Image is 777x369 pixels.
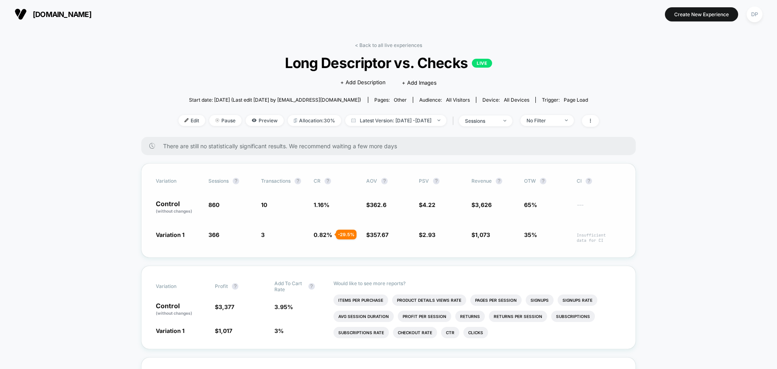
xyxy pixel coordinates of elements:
span: 1.16 % [314,201,329,208]
span: Revenue [471,178,492,184]
img: rebalance [294,118,297,123]
span: 65% [524,201,537,208]
span: Variation [156,178,200,184]
li: Ctr [441,327,459,338]
span: $ [471,201,492,208]
span: 3,377 [219,303,234,310]
button: ? [232,283,238,290]
p: LIVE [472,59,492,68]
span: Long Descriptor vs. Checks [199,54,577,71]
li: Returns [455,311,485,322]
img: end [437,119,440,121]
span: Sessions [208,178,229,184]
li: Subscriptions [551,311,595,322]
li: Signups [526,294,554,306]
img: edit [185,118,189,122]
span: 0.82 % [314,231,332,238]
span: There are still no statistically significant results. We recommend waiting a few more days [163,143,620,149]
span: 1,017 [219,327,232,334]
span: Profit [215,283,228,289]
button: ? [295,178,301,184]
span: $ [215,327,232,334]
li: Items Per Purchase [333,294,388,306]
img: Visually logo [15,8,27,20]
span: CR [314,178,321,184]
li: Profit Per Session [398,311,451,322]
span: $ [366,231,388,238]
span: AOV [366,178,377,184]
li: Avg Session Duration [333,311,394,322]
img: end [503,120,506,122]
p: Control [156,200,200,214]
span: 10 [261,201,267,208]
span: all devices [504,97,529,103]
span: (without changes) [156,311,192,316]
span: 4.22 [422,201,435,208]
div: No Filter [526,117,559,124]
span: 3 [261,231,265,238]
span: Variation 1 [156,231,185,238]
li: Checkout Rate [393,327,437,338]
span: 35% [524,231,537,238]
button: Create New Experience [665,7,738,21]
span: Variation 1 [156,327,185,334]
li: Subscriptions Rate [333,327,389,338]
span: 2.93 [422,231,435,238]
button: ? [586,178,592,184]
button: DP [744,6,765,23]
span: 3.95 % [274,303,293,310]
img: calendar [351,118,356,122]
a: < Back to all live experiences [355,42,422,48]
span: --- [577,203,621,214]
div: sessions [465,118,497,124]
span: 860 [208,201,219,208]
button: [DOMAIN_NAME] [12,8,94,21]
button: ? [233,178,239,184]
span: Pause [209,115,242,126]
button: ? [433,178,439,184]
span: $ [215,303,234,310]
button: ? [496,178,502,184]
span: + Add Images [402,79,437,86]
span: | [450,115,459,127]
span: $ [419,201,435,208]
span: 3 % [274,327,284,334]
li: Returns Per Session [489,311,547,322]
li: Product Details Views Rate [392,294,466,306]
span: Allocation: 30% [288,115,341,126]
p: Would like to see more reports? [333,280,621,286]
span: Add To Cart Rate [274,280,304,292]
span: Start date: [DATE] (Last edit [DATE] by [EMAIL_ADDRESS][DOMAIN_NAME]) [189,97,361,103]
span: Edit [178,115,205,126]
span: $ [419,231,435,238]
span: $ [471,231,490,238]
div: - 29.5 % [336,230,357,239]
p: Control [156,303,207,316]
span: 362.6 [370,201,386,208]
div: Audience: [419,97,470,103]
span: [DOMAIN_NAME] [33,10,91,19]
span: other [394,97,407,103]
span: 1,073 [475,231,490,238]
li: Pages Per Session [470,294,522,306]
span: Page Load [564,97,588,103]
img: end [565,119,568,121]
button: ? [325,178,331,184]
button: ? [381,178,388,184]
span: + Add Description [340,79,386,87]
span: 357.67 [370,231,388,238]
span: PSV [419,178,429,184]
div: Pages: [374,97,407,103]
span: Transactions [261,178,291,184]
div: DP [747,6,762,22]
span: (without changes) [156,209,192,213]
span: OTW [524,178,569,184]
div: Trigger: [542,97,588,103]
span: All Visitors [446,97,470,103]
span: $ [366,201,386,208]
li: Clicks [463,327,488,338]
img: end [215,118,219,122]
button: ? [308,283,315,290]
span: 366 [208,231,219,238]
span: Latest Version: [DATE] - [DATE] [345,115,446,126]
